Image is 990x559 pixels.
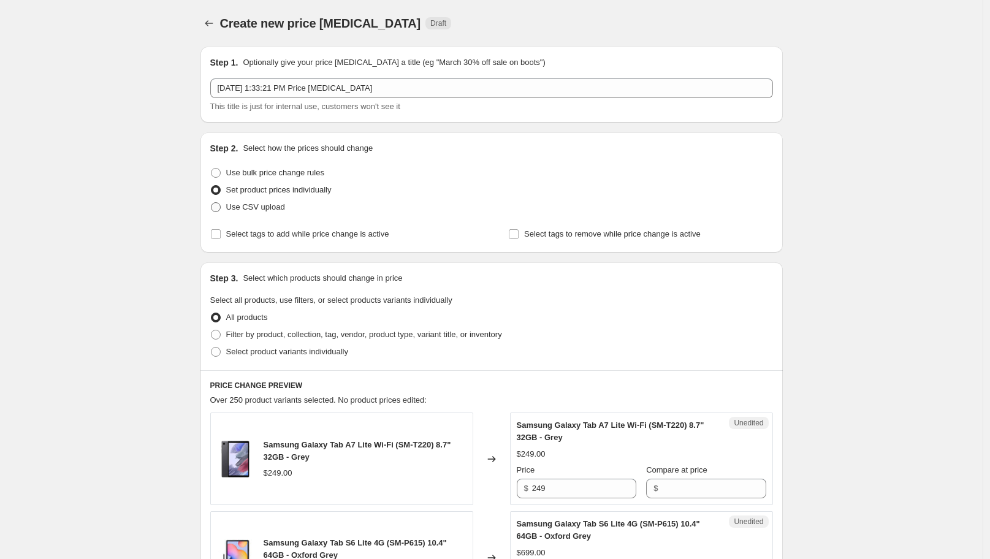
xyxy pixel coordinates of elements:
span: Compare at price [646,465,707,474]
span: Samsung Galaxy Tab A7 Lite Wi-Fi (SM-T220) 8.7" 32GB - Grey [264,440,451,462]
span: Select tags to remove while price change is active [524,229,701,238]
span: Filter by product, collection, tag, vendor, product type, variant title, or inventory [226,330,502,339]
div: $699.00 [517,547,546,559]
div: $249.00 [264,467,292,479]
span: All products [226,313,268,322]
span: Unedited [734,517,763,527]
h2: Step 3. [210,272,238,284]
h2: Step 1. [210,56,238,69]
span: Use CSV upload [226,202,285,211]
span: Select all products, use filters, or select products variants individually [210,295,452,305]
span: Set product prices individually [226,185,332,194]
span: Create new price [MEDICAL_DATA] [220,17,421,30]
span: Use bulk price change rules [226,168,324,177]
span: Draft [430,18,446,28]
span: Samsung Galaxy Tab A7 Lite Wi-Fi (SM-T220) 8.7" 32GB - Grey [517,420,704,442]
span: Over 250 product variants selected. No product prices edited: [210,395,427,405]
div: $249.00 [517,448,546,460]
h6: PRICE CHANGE PREVIEW [210,381,773,390]
img: 57_d50726cf-62de-4280-b53c-dc1033eae08f_80x.jpg [217,441,254,477]
span: Price [517,465,535,474]
p: Optionally give your price [MEDICAL_DATA] a title (eg "March 30% off sale on boots") [243,56,545,69]
span: Select tags to add while price change is active [226,229,389,238]
button: Price change jobs [200,15,218,32]
input: 30% off holiday sale [210,78,773,98]
span: $ [653,484,658,493]
span: This title is just for internal use, customers won't see it [210,102,400,111]
p: Select which products should change in price [243,272,402,284]
span: Select product variants individually [226,347,348,356]
p: Select how the prices should change [243,142,373,154]
span: Unedited [734,418,763,428]
span: $ [524,484,528,493]
span: Samsung Galaxy Tab S6 Lite 4G (SM-P615) 10.4" 64GB - Oxford Grey [517,519,700,541]
h2: Step 2. [210,142,238,154]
